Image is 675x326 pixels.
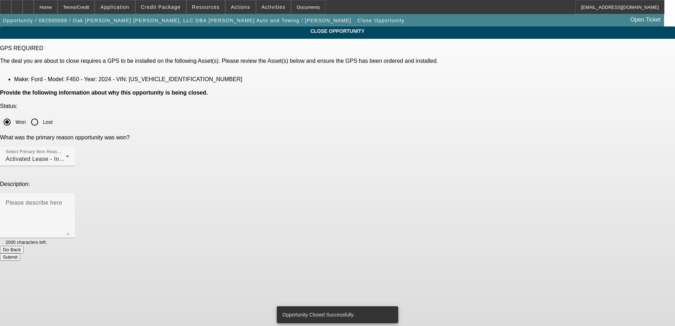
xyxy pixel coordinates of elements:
[42,119,53,126] label: Lost
[256,0,291,14] button: Activities
[14,119,26,126] label: Won
[356,14,406,27] button: Close Opportunity
[6,150,62,154] mat-label: Select Primary Won Reason
[141,4,181,10] span: Credit Package
[5,28,670,34] span: CLOSE OPPORTUNITY
[628,14,663,26] a: Open Ticket
[187,0,225,14] button: Resources
[231,4,250,10] span: Actions
[277,306,395,323] div: Opportunity Closed Successfully.
[100,4,129,10] span: Application
[6,156,89,162] span: Activated Lease - In LeasePlus
[6,200,62,206] mat-label: Please describe here
[226,0,256,14] button: Actions
[136,0,186,14] button: Credit Package
[358,18,405,23] span: Close Opportunity
[95,0,135,14] button: Application
[192,4,220,10] span: Resources
[3,18,351,23] span: Opportunity / 082500068 / Oak [PERSON_NAME] [PERSON_NAME], LLC DBA [PERSON_NAME] Auto and Towing ...
[14,76,675,83] li: Make: Ford - Model: F450 - Year: 2024 - VIN: [US_VEHICLE_IDENTIFICATION_NUMBER]
[6,238,47,246] mat-hint: 2000 characters left.
[262,4,286,10] span: Activities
